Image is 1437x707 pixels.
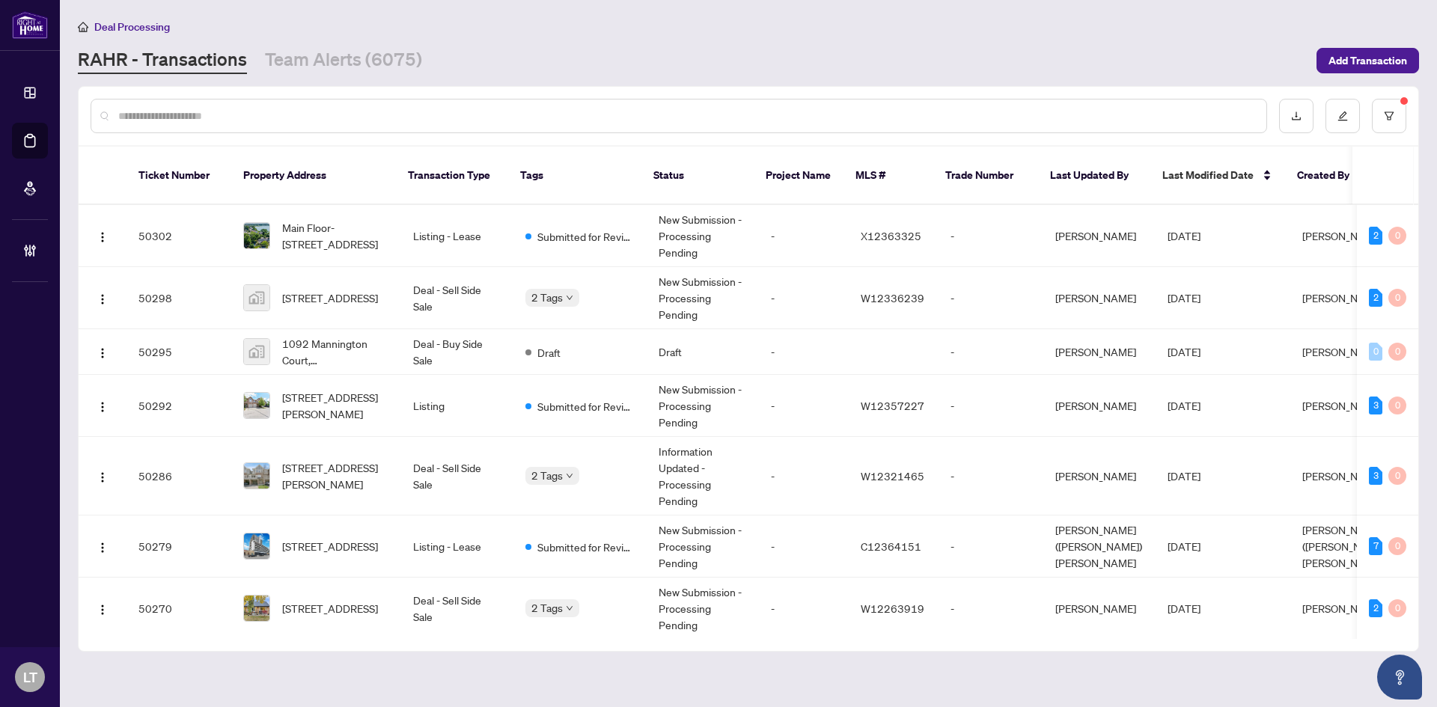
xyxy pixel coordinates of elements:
th: MLS # [843,147,933,205]
span: filter [1384,111,1394,121]
td: 50286 [126,437,231,515]
span: LT [23,667,37,688]
td: - [939,437,1043,515]
button: Add Transaction [1317,48,1419,73]
th: Last Modified Date [1150,147,1285,205]
td: 50295 [126,329,231,375]
span: Main Floor-[STREET_ADDRESS] [282,219,389,252]
img: Logo [97,401,109,413]
span: down [566,605,573,612]
img: Logo [97,471,109,483]
span: [DATE] [1168,399,1200,412]
td: - [759,578,849,640]
span: [PERSON_NAME] [1302,345,1383,358]
td: - [759,515,849,578]
td: Listing [401,375,513,437]
img: thumbnail-img [244,285,269,310]
span: [PERSON_NAME] [1302,469,1383,483]
span: [PERSON_NAME] [1302,291,1383,304]
img: thumbnail-img [244,533,269,559]
td: 50292 [126,375,231,437]
img: logo [12,11,48,39]
td: Deal - Sell Side Sale [401,578,513,640]
span: W12321465 [861,469,924,483]
div: 2 [1369,227,1382,245]
img: thumbnail-img [244,393,269,418]
button: Logo [91,596,115,620]
img: Logo [97,604,109,616]
td: [PERSON_NAME] ([PERSON_NAME]) [PERSON_NAME] [1043,515,1156,578]
td: Information Updated - Processing Pending [647,437,759,515]
td: [PERSON_NAME] [1043,329,1156,375]
td: 50298 [126,267,231,329]
th: Property Address [231,147,396,205]
span: [PERSON_NAME] ([PERSON_NAME]) [PERSON_NAME] [1302,523,1389,569]
button: Logo [91,394,115,417]
div: 0 [1388,227,1406,245]
td: 50279 [126,515,231,578]
span: Deal Processing [94,20,170,34]
span: [STREET_ADDRESS] [282,600,378,616]
span: down [566,294,573,302]
td: - [759,375,849,437]
td: Deal - Sell Side Sale [401,437,513,515]
td: Listing - Lease [401,205,513,267]
span: [PERSON_NAME] [1302,229,1383,242]
img: thumbnail-img [244,223,269,248]
span: Draft [537,344,561,361]
span: [DATE] [1168,469,1200,483]
td: Deal - Buy Side Sale [401,329,513,375]
button: Logo [91,534,115,558]
span: [STREET_ADDRESS][PERSON_NAME] [282,389,389,422]
img: thumbnail-img [244,596,269,621]
th: Tags [508,147,641,205]
span: [PERSON_NAME] [1302,399,1383,412]
td: [PERSON_NAME] [1043,578,1156,640]
th: Project Name [754,147,843,205]
td: Listing - Lease [401,515,513,578]
span: Submitted for Review [537,398,635,414]
span: [STREET_ADDRESS][PERSON_NAME] [282,459,389,492]
img: Logo [97,293,109,305]
td: [PERSON_NAME] [1043,205,1156,267]
span: Submitted for Review [537,228,635,245]
td: New Submission - Processing Pending [647,515,759,578]
th: Created By [1285,147,1375,205]
span: [STREET_ADDRESS] [282,290,378,306]
span: [DATE] [1168,345,1200,358]
img: Logo [97,542,109,554]
div: 0 [1369,343,1382,361]
td: New Submission - Processing Pending [647,205,759,267]
span: Submitted for Review [537,539,635,555]
span: X12363325 [861,229,921,242]
button: Logo [91,224,115,248]
td: New Submission - Processing Pending [647,375,759,437]
td: - [759,267,849,329]
img: thumbnail-img [244,339,269,364]
th: Transaction Type [396,147,508,205]
span: 2 Tags [531,289,563,306]
td: [PERSON_NAME] [1043,267,1156,329]
td: Draft [647,329,759,375]
th: Status [641,147,754,205]
th: Ticket Number [126,147,231,205]
span: down [566,472,573,480]
span: Add Transaction [1328,49,1407,73]
td: 50302 [126,205,231,267]
img: Logo [97,347,109,359]
td: [PERSON_NAME] [1043,375,1156,437]
div: 3 [1369,397,1382,414]
span: W12336239 [861,291,924,304]
td: - [939,375,1043,437]
div: 0 [1388,599,1406,617]
div: 7 [1369,537,1382,555]
span: download [1291,111,1302,121]
td: Deal - Sell Side Sale [401,267,513,329]
div: 0 [1388,343,1406,361]
td: 50270 [126,578,231,640]
button: Logo [91,464,115,488]
td: [PERSON_NAME] [1043,437,1156,515]
a: RAHR - Transactions [78,47,247,74]
div: 2 [1369,289,1382,307]
img: Logo [97,231,109,243]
